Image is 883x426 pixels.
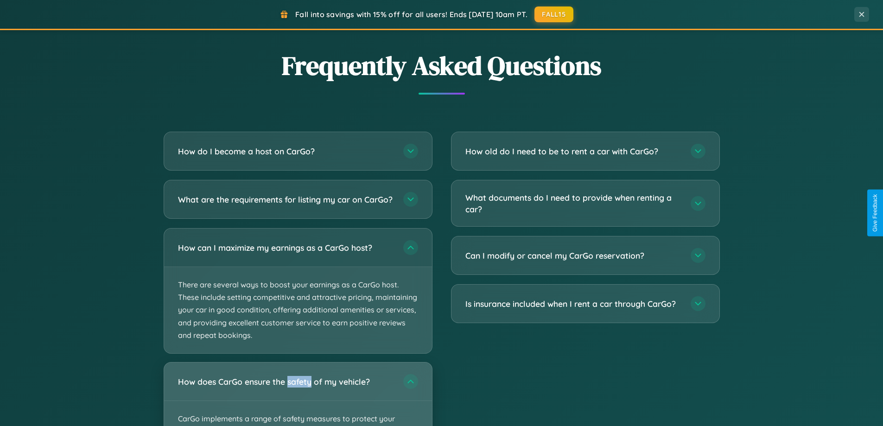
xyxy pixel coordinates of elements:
button: FALL15 [534,6,573,22]
h3: How does CarGo ensure the safety of my vehicle? [178,376,394,388]
div: Give Feedback [872,194,878,232]
h3: Can I modify or cancel my CarGo reservation? [465,250,681,261]
h3: How old do I need to be to rent a car with CarGo? [465,146,681,157]
p: There are several ways to boost your earnings as a CarGo host. These include setting competitive ... [164,267,432,353]
h3: How do I become a host on CarGo? [178,146,394,157]
h3: Is insurance included when I rent a car through CarGo? [465,298,681,310]
h3: What are the requirements for listing my car on CarGo? [178,194,394,205]
h3: How can I maximize my earnings as a CarGo host? [178,242,394,254]
h2: Frequently Asked Questions [164,48,720,83]
h3: What documents do I need to provide when renting a car? [465,192,681,215]
span: Fall into savings with 15% off for all users! Ends [DATE] 10am PT. [295,10,527,19]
